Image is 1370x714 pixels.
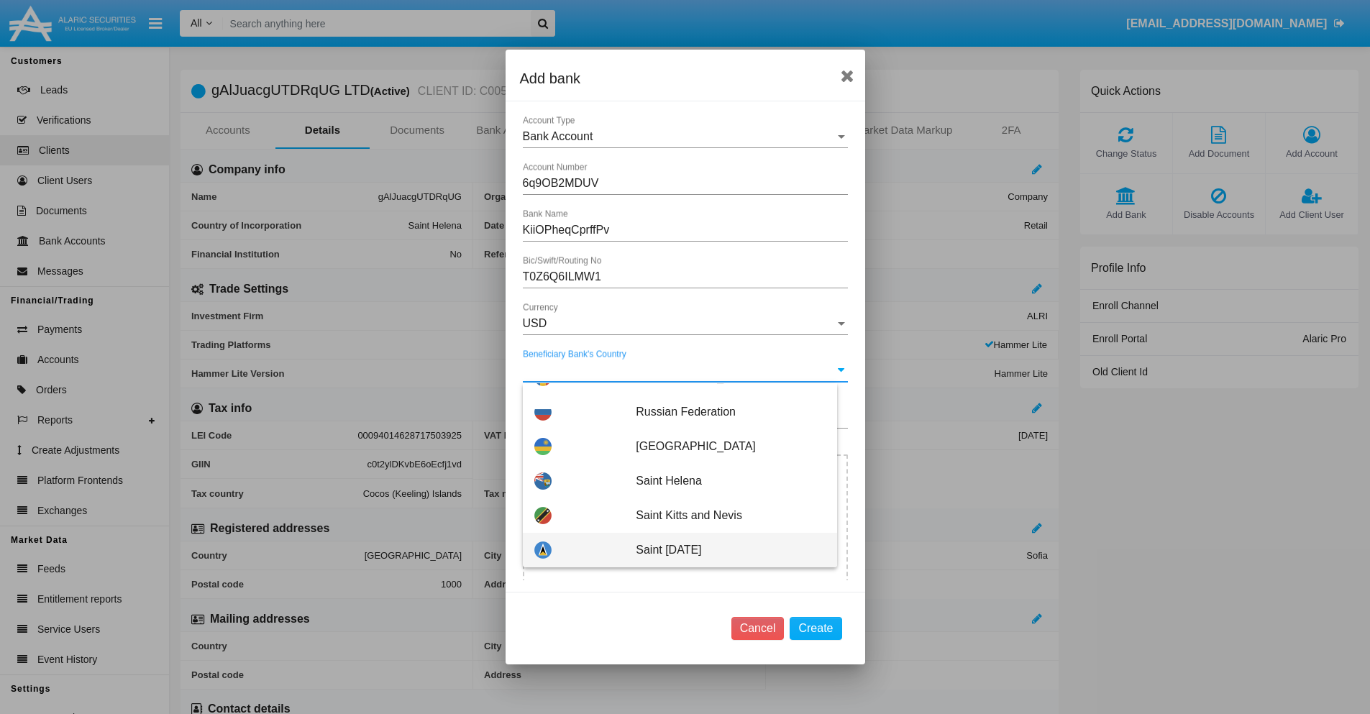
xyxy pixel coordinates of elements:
[636,429,825,464] span: [GEOGRAPHIC_DATA]
[520,67,851,90] div: Add bank
[790,617,841,640] button: Create
[636,533,825,567] span: Saint [DATE]
[731,617,785,640] button: Cancel
[636,464,825,498] span: Saint Helena
[636,395,825,429] span: Russian Federation
[523,317,547,329] span: USD
[523,130,593,142] span: Bank Account
[636,498,825,533] span: Saint Kitts and Nevis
